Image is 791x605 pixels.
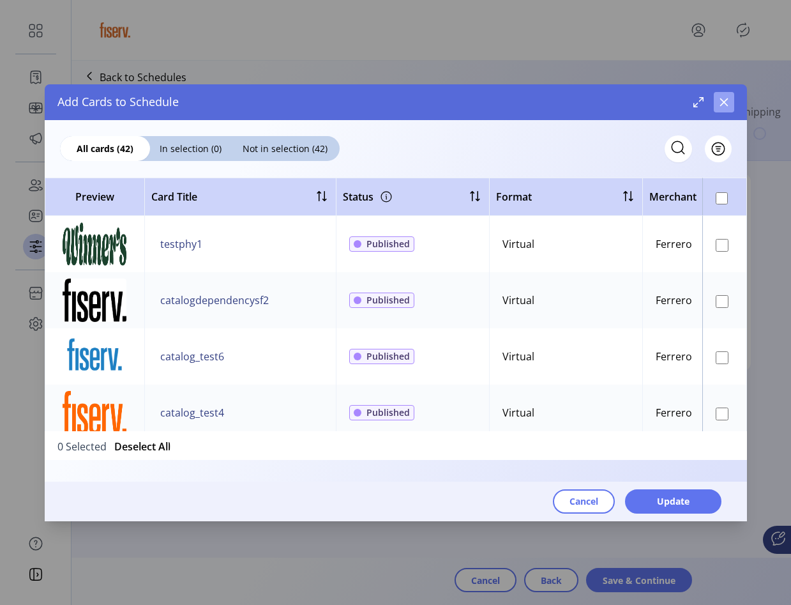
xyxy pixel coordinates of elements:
[63,279,126,322] img: preview
[502,405,534,420] div: Virtual
[57,439,107,452] span: 0 Selected
[366,237,410,250] span: Published
[158,346,227,367] button: catalog_test6
[158,234,205,254] button: testphy1
[705,135,732,162] button: Filter Button
[366,293,410,307] span: Published
[502,236,534,252] div: Virtual
[52,189,138,204] span: Preview
[63,391,126,434] img: preview
[553,489,615,514] button: Cancel
[160,349,224,364] span: catalog_test6
[63,222,126,266] img: preview
[114,439,170,454] button: Deselect All
[231,142,340,155] span: Not in selection (42)
[625,489,721,514] button: Update
[60,136,150,161] div: All cards (42)
[231,136,340,161] div: Not in selection (42)
[158,290,271,310] button: catalogdependencysf2
[160,236,202,252] span: testphy1
[649,189,697,204] span: Merchant
[366,406,410,419] span: Published
[502,349,534,364] div: Virtual
[60,142,150,155] span: All cards (42)
[366,349,410,363] span: Published
[496,189,532,204] span: Format
[656,293,692,308] div: Ferrero
[160,293,269,308] span: catalogdependencysf2
[656,236,692,252] div: Ferrero
[343,187,394,207] div: Status
[656,405,692,420] div: Ferrero
[656,349,692,364] div: Ferrero
[151,189,197,204] span: Card Title
[150,142,231,155] span: In selection (0)
[569,494,598,508] span: Cancel
[160,405,224,420] span: catalog_test4
[150,136,231,161] div: In selection (0)
[158,402,227,423] button: catalog_test4
[502,293,534,308] div: Virtual
[57,93,179,111] span: Add Cards to Schedule
[688,92,709,112] button: Maximize
[657,494,689,508] span: Update
[63,335,126,378] img: preview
